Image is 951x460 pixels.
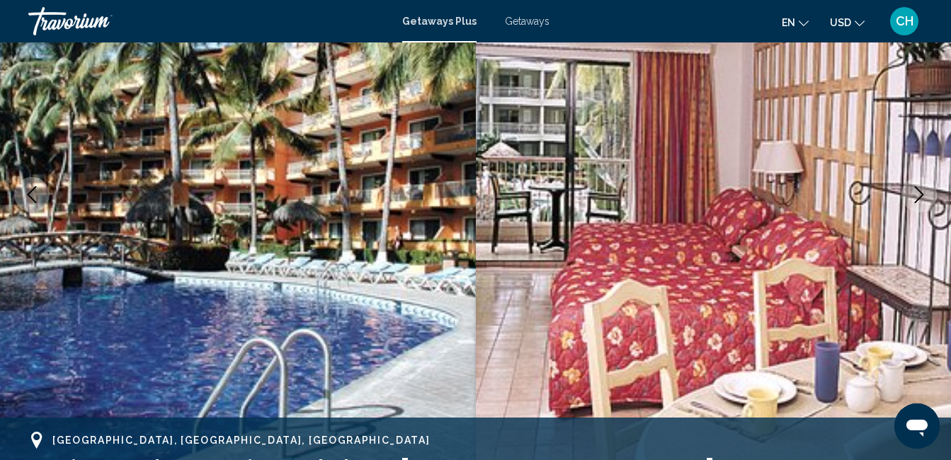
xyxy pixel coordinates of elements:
[830,12,865,33] button: Change currency
[782,12,809,33] button: Change language
[886,6,923,36] button: User Menu
[402,16,477,27] a: Getaways Plus
[14,177,50,212] button: Previous image
[505,16,549,27] a: Getaways
[830,17,851,28] span: USD
[782,17,795,28] span: en
[901,177,937,212] button: Next image
[896,14,913,28] span: CH
[894,403,940,449] iframe: Button to launch messaging window
[52,435,430,446] span: [GEOGRAPHIC_DATA], [GEOGRAPHIC_DATA], [GEOGRAPHIC_DATA]
[28,7,388,35] a: Travorium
